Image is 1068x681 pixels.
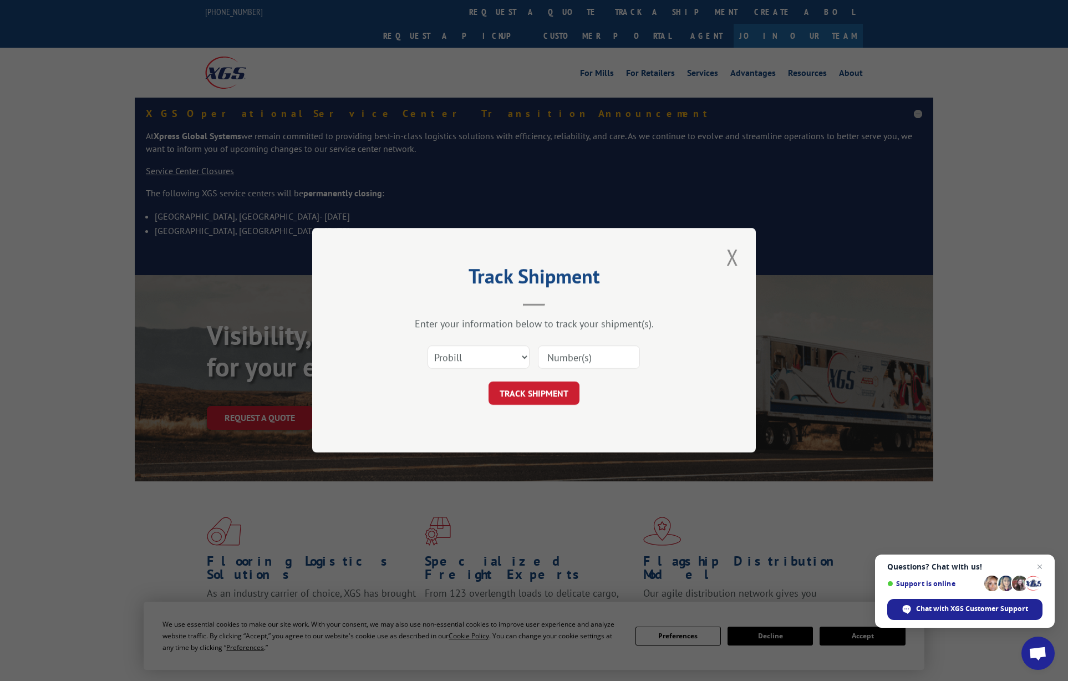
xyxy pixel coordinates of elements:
span: Chat with XGS Customer Support [916,604,1028,614]
span: Questions? Chat with us! [887,562,1042,571]
a: Open chat [1021,637,1055,670]
div: Enter your information below to track your shipment(s). [368,318,700,331]
button: Close modal [723,242,742,272]
button: TRACK SHIPMENT [489,382,579,405]
h2: Track Shipment [368,268,700,289]
span: Support is online [887,580,980,588]
span: Chat with XGS Customer Support [887,599,1042,620]
input: Number(s) [538,346,640,369]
